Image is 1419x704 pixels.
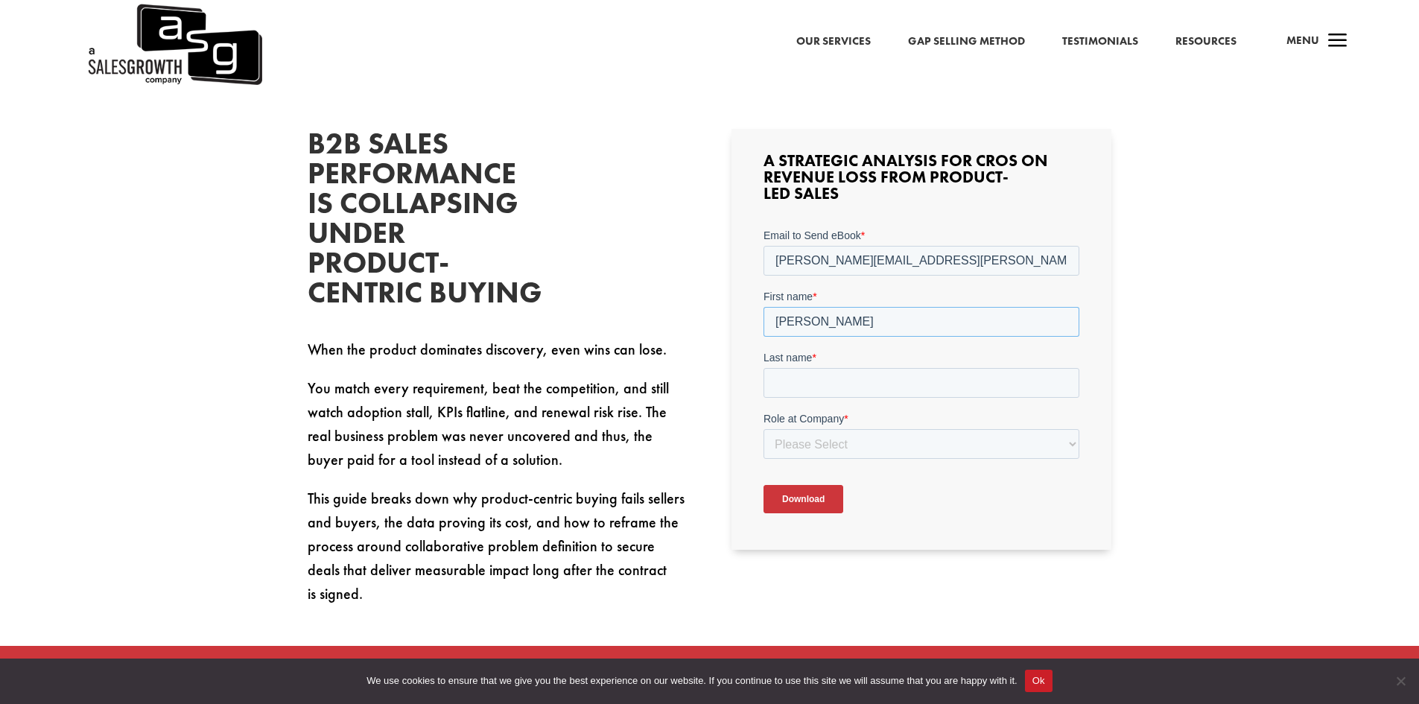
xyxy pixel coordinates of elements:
button: Ok [1025,670,1053,692]
p: You match every requirement, beat the competition, and still watch adoption stall, KPIs flatline,... [308,376,688,486]
h2: B2B Sales Performance Is Collapsing Under Product-Centric Buying [308,129,531,315]
iframe: Form 0 [764,228,1079,526]
a: Gap Selling Method [908,32,1025,51]
p: When the product dominates discovery, even wins can lose. [308,337,688,376]
a: Testimonials [1062,32,1138,51]
h3: A Strategic Analysis for CROs on Revenue Loss from Product-Led Sales [764,153,1079,209]
a: Resources [1175,32,1237,51]
span: We use cookies to ensure that we give you the best experience on our website. If you continue to ... [366,673,1017,688]
span: Menu [1286,33,1319,48]
span: a [1323,27,1353,57]
span: No [1393,673,1408,688]
p: This guide breaks down why product-centric buying fails sellers and buyers, the data proving its ... [308,486,688,606]
a: Our Services [796,32,871,51]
